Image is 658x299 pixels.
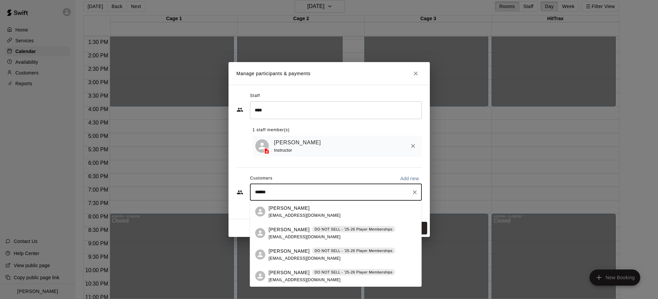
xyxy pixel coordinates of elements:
[255,250,265,260] div: Colin Crouch
[269,269,310,276] p: [PERSON_NAME]
[410,67,422,80] button: Close
[314,269,393,275] p: DO NOT SELL - '25-26 Player Memberships
[274,138,321,147] a: [PERSON_NAME]
[269,226,310,233] p: [PERSON_NAME]
[314,227,393,232] p: DO NOT SELL - '25-26 Player Memberships
[250,184,422,201] div: Start typing to search customers...
[255,139,269,153] div: Mike Nolan
[250,173,272,184] span: Customers
[255,207,265,217] div: Matt Crouch
[237,189,243,196] svg: Customers
[314,248,393,254] p: DO NOT SELL - '25-26 Player Memberships
[269,204,310,211] p: [PERSON_NAME]
[253,125,290,136] span: 1 staff member(s)
[250,101,422,119] div: Search staff
[237,70,311,77] p: Manage participants & payments
[407,140,419,152] button: Remove
[237,106,243,113] svg: Staff
[410,188,419,197] button: Clear
[269,247,310,254] p: [PERSON_NAME]
[250,91,260,101] span: Staff
[269,277,341,282] span: [EMAIL_ADDRESS][DOMAIN_NAME]
[269,213,341,217] span: [EMAIL_ADDRESS][DOMAIN_NAME]
[255,228,265,238] div: Anna Crouch
[269,256,341,260] span: [EMAIL_ADDRESS][DOMAIN_NAME]
[269,234,341,239] span: [EMAIL_ADDRESS][DOMAIN_NAME]
[255,271,265,281] div: Conor Crouch
[400,175,419,182] p: Add new
[398,173,422,184] button: Add new
[274,148,292,153] span: Instructor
